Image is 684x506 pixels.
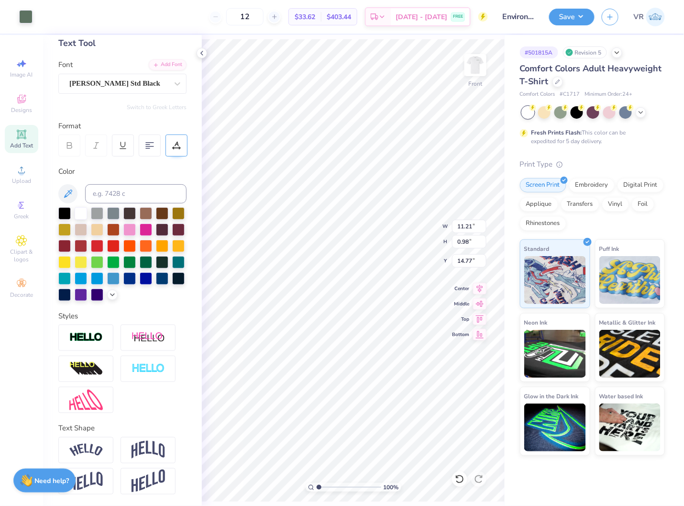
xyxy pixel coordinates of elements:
strong: Need help? [35,476,69,485]
div: Vinyl [602,197,629,212]
input: – – [226,8,264,25]
span: Glow in the Dark Ink [524,391,579,401]
span: Metallic & Glitter Ink [599,317,656,327]
img: Water based Ink [599,404,661,451]
img: Shadow [132,332,165,344]
img: Arch [132,441,165,459]
span: # C1717 [560,90,580,99]
img: Glow in the Dark Ink [524,404,586,451]
div: Front [469,79,483,88]
img: Front [466,56,485,75]
img: Rise [132,470,165,493]
div: Transfers [561,197,599,212]
img: Negative Space [132,363,165,374]
img: Arc [69,444,103,457]
div: Rhinestones [520,216,566,231]
span: Greek [14,213,29,220]
div: Screen Print [520,178,566,192]
strong: Fresh Prints Flash: [531,129,582,136]
img: Standard [524,256,586,304]
span: Image AI [11,71,33,79]
div: # 501815A [520,46,558,58]
span: Clipart & logos [5,248,38,263]
img: Metallic & Glitter Ink [599,330,661,378]
span: FREE [453,13,463,20]
img: Neon Ink [524,330,586,378]
button: Switch to Greek Letters [127,103,187,111]
span: 100 % [384,483,399,492]
div: Foil [632,197,654,212]
button: Save [549,9,595,25]
div: This color can be expedited for 5 day delivery. [531,128,649,146]
img: Val Rhey Lodueta [646,8,665,26]
span: Water based Ink [599,391,643,401]
img: Free Distort [69,390,103,410]
span: Comfort Colors Adult Heavyweight T-Shirt [520,63,662,87]
span: Bottom [452,331,469,338]
span: Center [452,285,469,292]
img: Stroke [69,332,103,343]
div: Format [58,121,188,132]
input: Untitled Design [495,7,542,26]
span: Comfort Colors [520,90,555,99]
span: $403.44 [327,12,351,22]
span: Designs [11,106,32,114]
span: Middle [452,301,469,307]
span: Standard [524,244,550,254]
div: Revision 5 [563,46,607,58]
input: e.g. 7428 c [85,184,187,203]
div: Add Font [149,59,187,70]
span: Minimum Order: 24 + [585,90,633,99]
span: Puff Ink [599,244,619,254]
span: $33.62 [295,12,315,22]
div: Color [58,166,187,177]
div: Print Type [520,159,665,170]
label: Font [58,59,73,70]
div: Applique [520,197,558,212]
a: VR [634,8,665,26]
div: Text Shape [58,423,187,434]
span: Decorate [10,291,33,299]
span: VR [634,11,644,22]
span: Upload [12,177,31,185]
span: Add Text [10,142,33,149]
div: Text Tool [58,37,187,50]
span: Top [452,316,469,323]
span: Neon Ink [524,317,548,327]
span: [DATE] - [DATE] [396,12,447,22]
img: Puff Ink [599,256,661,304]
img: 3d Illusion [69,361,103,377]
img: Flag [69,472,103,491]
div: Digital Print [618,178,664,192]
div: Styles [58,311,187,322]
div: Embroidery [569,178,615,192]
